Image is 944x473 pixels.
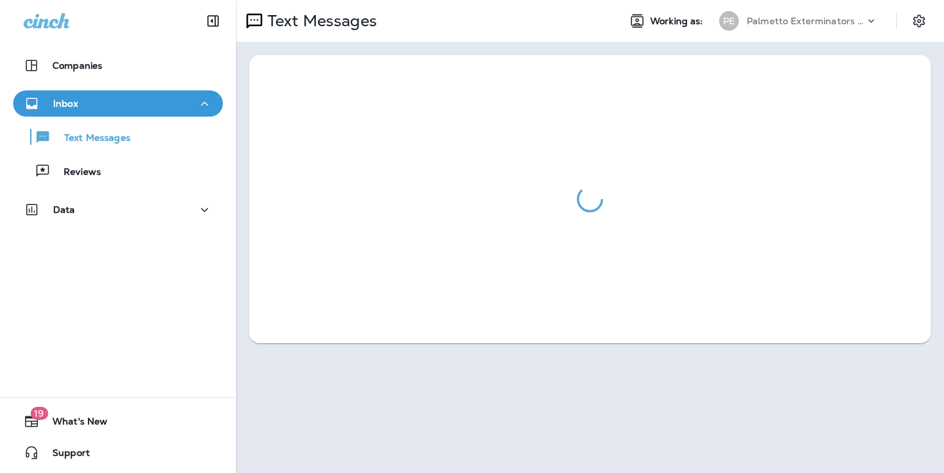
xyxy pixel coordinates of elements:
[13,440,223,466] button: Support
[13,197,223,223] button: Data
[52,60,102,71] p: Companies
[13,90,223,117] button: Inbox
[53,204,75,215] p: Data
[13,123,223,151] button: Text Messages
[13,157,223,185] button: Reviews
[39,447,90,463] span: Support
[50,166,101,179] p: Reviews
[39,416,108,432] span: What's New
[262,11,377,31] p: Text Messages
[650,16,706,27] span: Working as:
[907,9,931,33] button: Settings
[51,132,130,145] p: Text Messages
[30,407,48,420] span: 19
[13,52,223,79] button: Companies
[53,98,78,109] p: Inbox
[719,11,739,31] div: PE
[13,408,223,434] button: 19What's New
[195,8,231,34] button: Collapse Sidebar
[747,16,865,26] p: Palmetto Exterminators LLC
